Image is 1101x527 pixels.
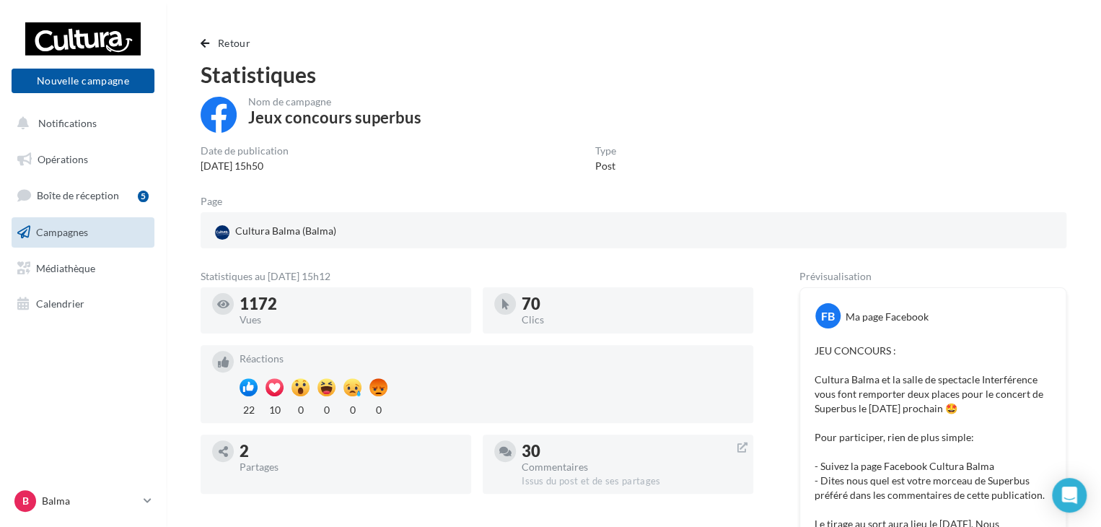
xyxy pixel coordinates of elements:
div: Issus du post et de ses partages [522,475,742,488]
button: Nouvelle campagne [12,69,154,93]
a: B Balma [12,487,154,515]
div: Cultura Balma (Balma) [212,221,339,243]
div: Open Intercom Messenger [1052,478,1087,513]
div: Post [595,159,616,173]
div: Ma page Facebook [846,310,929,324]
a: Boîte de réception5 [9,180,157,211]
div: Commentaires [522,462,742,472]
div: 1172 [240,296,460,312]
div: 30 [522,443,742,459]
div: Statistiques [201,64,1066,85]
span: Campagnes [36,226,88,238]
span: Opérations [38,153,88,165]
a: Campagnes [9,217,157,248]
div: Clics [522,315,742,325]
div: 2 [240,443,460,459]
div: 0 [317,400,335,417]
div: 0 [291,400,310,417]
div: 22 [240,400,258,417]
div: Réactions [240,354,742,364]
div: Date de publication [201,146,289,156]
div: [DATE] 15h50 [201,159,289,173]
div: Type [595,146,616,156]
div: 10 [266,400,284,417]
span: Retour [218,37,250,49]
div: Jeux concours superbus [248,110,421,126]
button: Notifications [9,108,152,139]
span: B [22,494,29,508]
span: Notifications [38,117,97,129]
a: Calendrier [9,289,157,319]
a: Opérations [9,144,157,175]
span: Médiathèque [36,261,95,274]
div: 70 [522,296,742,312]
div: 0 [343,400,361,417]
div: Prévisualisation [799,271,1066,282]
div: Partages [240,462,460,472]
div: Vues [240,315,460,325]
div: Page [201,196,234,206]
div: 0 [369,400,387,417]
p: Balma [42,494,138,508]
div: 5 [138,191,149,202]
span: Calendrier [36,297,84,310]
a: Cultura Balma (Balma) [212,221,493,243]
button: Retour [201,35,256,52]
div: Statistiques au [DATE] 15h12 [201,271,753,282]
a: Médiathèque [9,253,157,284]
div: Nom de campagne [248,97,421,107]
span: Boîte de réception [37,189,119,201]
div: FB [815,303,841,328]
